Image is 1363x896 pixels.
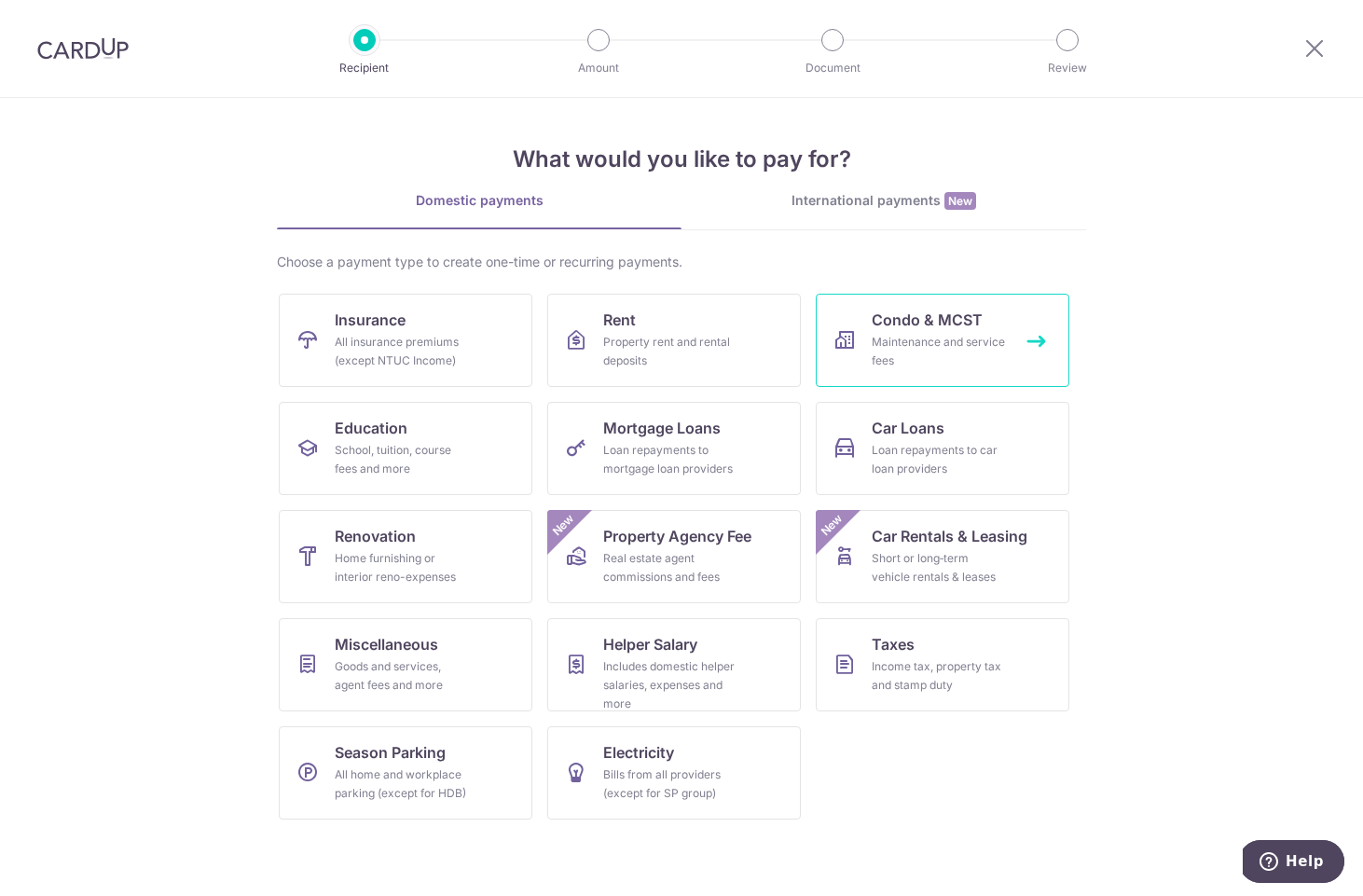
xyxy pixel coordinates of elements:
span: Education [335,417,407,439]
p: Review [998,59,1136,77]
h4: What would you like to pay for? [277,143,1086,176]
span: Helper Salary [603,633,697,655]
a: MiscellaneousGoods and services, agent fees and more [279,618,532,711]
iframe: Opens a widget where you can find more information [1243,840,1344,887]
div: Loan repayments to mortgage loan providers [603,441,737,478]
div: Domestic payments [277,191,681,210]
div: Real estate agent commissions and fees [603,549,737,586]
div: Home furnishing or interior reno-expenses [335,549,469,586]
a: Helper SalaryIncludes domestic helper salaries, expenses and more [547,618,801,711]
span: Mortgage Loans [603,417,721,439]
span: Rent [603,309,636,331]
div: All home and workplace parking (except for HDB) [335,765,469,803]
span: Season Parking [335,741,446,764]
img: CardUp [37,37,129,60]
div: Property rent and rental deposits [603,333,737,370]
div: School, tuition, course fees and more [335,441,469,478]
span: New [548,510,579,541]
a: RenovationHome furnishing or interior reno-expenses [279,510,532,603]
span: Taxes [872,633,915,655]
a: ElectricityBills from all providers (except for SP group) [547,726,801,820]
span: New [944,192,976,210]
div: Choose a payment type to create one-time or recurring payments. [277,253,1086,271]
a: Mortgage LoansLoan repayments to mortgage loan providers [547,402,801,495]
div: International payments [681,191,1086,211]
a: Season ParkingAll home and workplace parking (except for HDB) [279,726,532,820]
div: Income tax, property tax and stamp duty [872,657,1006,695]
a: RentProperty rent and rental deposits [547,294,801,387]
div: Bills from all providers (except for SP group) [603,765,737,803]
span: Renovation [335,525,416,547]
p: Document [764,59,902,77]
a: Condo & MCSTMaintenance and service fees [816,294,1069,387]
span: New [817,510,847,541]
div: Loan repayments to car loan providers [872,441,1006,478]
span: Car Rentals & Leasing [872,525,1027,547]
span: Car Loans [872,417,944,439]
p: Recipient [296,59,434,77]
span: Help [43,13,81,30]
a: InsuranceAll insurance premiums (except NTUC Income) [279,294,532,387]
span: Insurance [335,309,406,331]
a: Car LoansLoan repayments to car loan providers [816,402,1069,495]
a: Car Rentals & LeasingShort or long‑term vehicle rentals & leasesNew [816,510,1069,603]
div: Goods and services, agent fees and more [335,657,469,695]
div: All insurance premiums (except NTUC Income) [335,333,469,370]
span: Miscellaneous [335,633,438,655]
div: Maintenance and service fees [872,333,1006,370]
div: Includes domestic helper salaries, expenses and more [603,657,737,713]
a: Property Agency FeeReal estate agent commissions and feesNew [547,510,801,603]
a: TaxesIncome tax, property tax and stamp duty [816,618,1069,711]
a: EducationSchool, tuition, course fees and more [279,402,532,495]
span: Electricity [603,741,674,764]
span: Property Agency Fee [603,525,751,547]
span: Condo & MCST [872,309,983,331]
p: Amount [530,59,668,77]
div: Short or long‑term vehicle rentals & leases [872,549,1006,586]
